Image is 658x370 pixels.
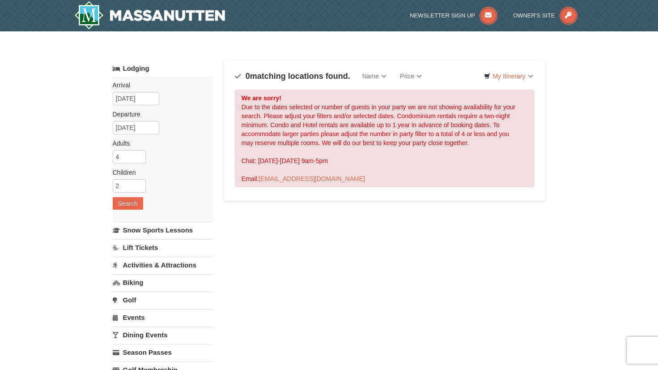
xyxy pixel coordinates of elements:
button: Search [113,197,143,210]
strong: We are sorry! [242,95,281,102]
div: Due to the dates selected or number of guests in your party we are not showing availability for y... [235,90,535,187]
a: Newsletter Sign Up [410,12,497,19]
a: Price [393,67,429,85]
a: Season Passes [113,344,212,361]
a: [EMAIL_ADDRESS][DOMAIN_NAME] [259,175,365,182]
a: My Itinerary [478,69,539,83]
span: Newsletter Sign Up [410,12,475,19]
a: Massanutten Resort [74,1,225,30]
label: Adults [113,139,206,148]
label: Departure [113,110,206,119]
label: Children [113,168,206,177]
a: Activities & Attractions [113,257,212,273]
a: Golf [113,292,212,308]
a: Name [356,67,393,85]
a: Biking [113,274,212,291]
a: Owner's Site [513,12,577,19]
a: Dining Events [113,327,212,343]
label: Arrival [113,81,206,90]
span: Owner's Site [513,12,555,19]
a: Lift Tickets [113,239,212,256]
a: Events [113,309,212,326]
a: Snow Sports Lessons [113,222,212,238]
a: Lodging [113,60,212,77]
img: Massanutten Resort Logo [74,1,225,30]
